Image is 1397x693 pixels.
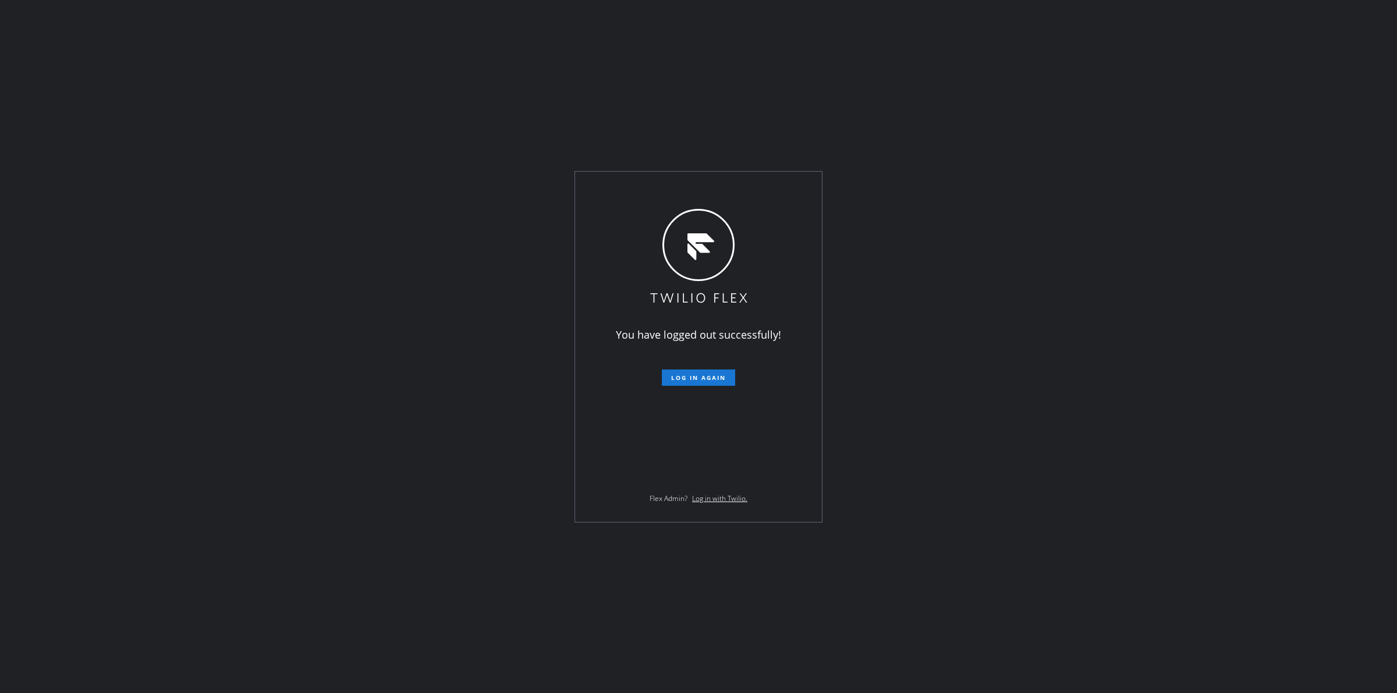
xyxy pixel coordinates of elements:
button: Log in again [662,369,735,386]
span: Log in again [671,374,726,382]
span: Flex Admin? [650,493,687,503]
span: You have logged out successfully! [616,328,781,342]
a: Log in with Twilio. [692,493,747,503]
